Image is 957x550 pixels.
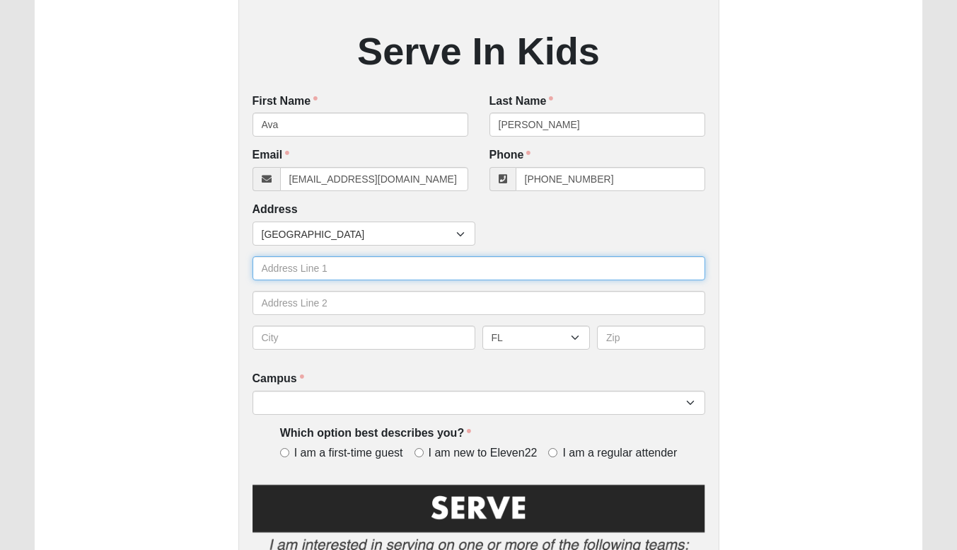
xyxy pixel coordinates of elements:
label: Campus [253,371,304,387]
h2: Serve In Kids [253,28,705,74]
span: I am a first-time guest [294,445,403,462]
span: [GEOGRAPHIC_DATA] [262,222,456,246]
input: Zip [597,326,705,350]
span: I am a regular attender [562,445,677,462]
input: I am a regular attender [548,448,557,457]
label: Which option best describes you? [280,425,471,442]
input: I am new to Eleven22 [414,448,424,457]
label: Email [253,147,290,164]
input: Address Line 1 [253,256,705,280]
span: I am new to Eleven22 [429,445,538,462]
label: Phone [489,147,531,164]
input: I am a first-time guest [280,448,289,457]
input: City [253,326,475,350]
label: First Name [253,93,318,110]
label: Address [253,202,298,218]
label: Last Name [489,93,554,110]
input: Address Line 2 [253,291,705,315]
